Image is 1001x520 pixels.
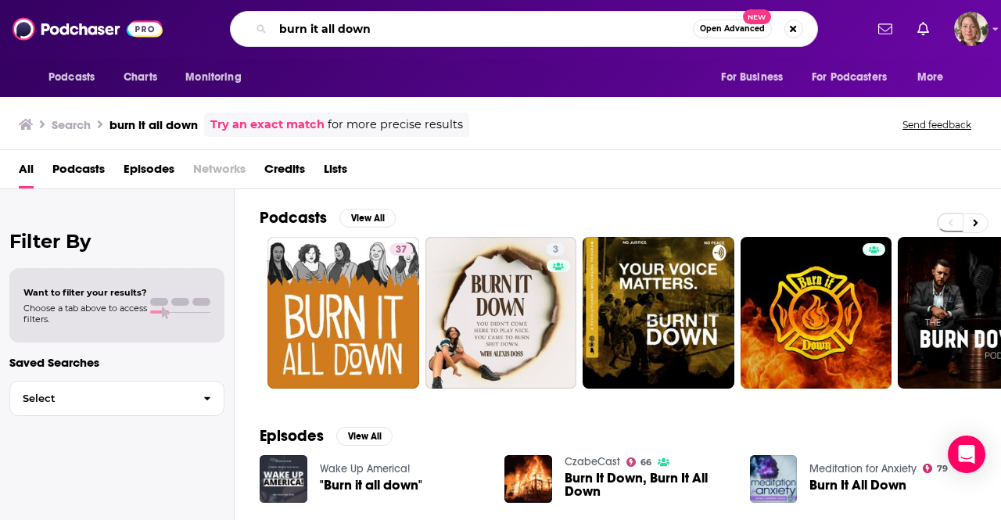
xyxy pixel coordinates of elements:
a: "Burn it all down" [320,479,422,492]
img: User Profile [954,12,988,46]
a: EpisodesView All [260,426,393,446]
span: Select [10,393,191,403]
span: Choose a tab above to access filters. [23,303,147,325]
span: More [917,66,944,88]
a: Show notifications dropdown [872,16,899,42]
a: Charts [113,63,167,92]
a: Burn It Down, Burn It All Down [565,472,731,498]
a: Try an exact match [210,116,325,134]
a: 37 [267,237,419,389]
button: View All [339,209,396,228]
h2: Episodes [260,426,324,446]
button: open menu [906,63,963,92]
span: Logged in as AriFortierPr [954,12,988,46]
h3: burn it all down [109,117,198,132]
img: Burn It Down, Burn It All Down [504,455,552,503]
a: CzabeCast [565,455,620,468]
a: PodcastsView All [260,208,396,228]
a: Show notifications dropdown [911,16,935,42]
input: Search podcasts, credits, & more... [273,16,693,41]
a: Credits [264,156,305,188]
span: Charts [124,66,157,88]
button: Show profile menu [954,12,988,46]
span: 3 [553,242,558,258]
h2: Podcasts [260,208,327,228]
button: Open AdvancedNew [693,20,772,38]
span: for more precise results [328,116,463,134]
span: 66 [640,459,651,466]
a: 79 [923,464,948,473]
img: Burn It All Down [750,455,798,503]
a: All [19,156,34,188]
a: 37 [389,243,413,256]
button: Send feedback [898,118,976,131]
a: 3 [425,237,577,389]
span: Monitoring [185,66,241,88]
span: Open Advanced [700,25,765,33]
a: Lists [324,156,347,188]
a: Episodes [124,156,174,188]
span: Podcasts [48,66,95,88]
h2: Filter By [9,230,224,253]
span: For Podcasters [812,66,887,88]
img: "Burn it all down" [260,455,307,503]
img: Podchaser - Follow, Share and Rate Podcasts [13,14,163,44]
button: open menu [38,63,115,92]
a: Podcasts [52,156,105,188]
span: 37 [396,242,407,258]
a: Burn It All Down [809,479,906,492]
a: Wake Up America! [320,462,410,475]
span: For Business [721,66,783,88]
button: Select [9,381,224,416]
span: New [743,9,771,24]
p: Saved Searches [9,355,224,370]
button: open menu [710,63,802,92]
h3: Search [52,117,91,132]
button: open menu [802,63,910,92]
a: 66 [626,457,651,467]
span: 79 [937,465,948,472]
span: Want to filter your results? [23,287,147,298]
button: open menu [174,63,261,92]
div: Open Intercom Messenger [948,436,985,473]
div: Search podcasts, credits, & more... [230,11,818,47]
a: 3 [547,243,565,256]
button: View All [336,427,393,446]
a: Meditation for Anxiety [809,462,917,475]
span: Networks [193,156,246,188]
